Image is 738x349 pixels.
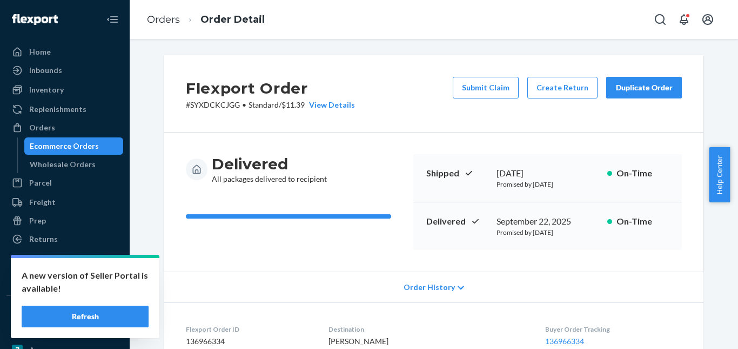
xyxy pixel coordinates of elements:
[305,100,355,110] button: View Details
[29,177,52,188] div: Parcel
[497,167,599,180] div: [DATE]
[24,137,124,155] a: Ecommerce Orders
[497,215,599,228] div: September 22, 2025
[249,100,279,109] span: Standard
[29,253,65,264] div: Reporting
[6,101,123,118] a: Replenishments
[616,167,669,180] p: On-Time
[29,47,51,57] div: Home
[30,159,96,170] div: Wholesale Orders
[6,212,123,229] a: Prep
[6,323,123,340] a: eBay
[615,82,673,93] div: Duplicate Order
[673,9,695,30] button: Open notifications
[242,100,246,109] span: •
[147,14,180,25] a: Orders
[328,325,528,334] dt: Destination
[697,9,719,30] button: Open account menu
[138,4,273,36] ol: breadcrumbs
[6,81,123,98] a: Inventory
[186,325,311,334] dt: Flexport Order ID
[212,154,327,174] h3: Delivered
[29,84,64,95] div: Inventory
[22,269,149,295] p: A new version of Seller Portal is available!
[29,234,58,245] div: Returns
[649,9,671,30] button: Open Search Box
[29,65,62,76] div: Inbounds
[6,62,123,79] a: Inbounds
[709,147,730,202] button: Help Center
[6,174,123,192] a: Parcel
[200,14,265,25] a: Order Detail
[404,282,455,293] span: Order History
[497,228,599,237] p: Promised by [DATE]
[12,14,58,25] img: Flexport logo
[6,305,123,322] button: Integrations
[497,180,599,189] p: Promised by [DATE]
[22,306,149,327] button: Refresh
[186,336,311,347] dd: 136966334
[6,231,123,248] a: Returns
[102,9,123,30] button: Close Navigation
[545,337,584,346] a: 136966334
[527,77,598,98] button: Create Return
[6,43,123,61] a: Home
[6,269,123,287] a: Billing
[29,197,56,208] div: Freight
[186,100,355,110] p: # SYXDCKCJGG / $11.39
[6,250,123,267] a: Reporting
[29,122,55,133] div: Orders
[6,194,123,211] a: Freight
[426,167,488,180] p: Shipped
[545,325,682,334] dt: Buyer Order Tracking
[212,154,327,185] div: All packages delivered to recipient
[606,77,682,98] button: Duplicate Order
[29,104,86,115] div: Replenishments
[6,119,123,136] a: Orders
[426,215,488,228] p: Delivered
[30,141,99,152] div: Ecommerce Orders
[29,215,46,226] div: Prep
[616,215,669,228] p: On-Time
[24,156,124,173] a: Wholesale Orders
[186,77,355,100] h2: Flexport Order
[453,77,519,98] button: Submit Claim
